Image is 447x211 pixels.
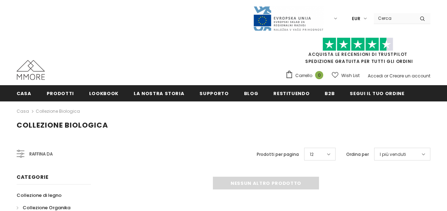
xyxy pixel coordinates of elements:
a: Accedi [368,73,383,79]
a: Javni Razpis [253,15,324,21]
span: Collezione biologica [17,120,108,130]
a: Restituendo [273,85,309,101]
a: Wish List [332,69,360,82]
span: Segui il tuo ordine [350,90,404,97]
span: I più venduti [380,151,406,158]
span: or [384,73,388,79]
span: Restituendo [273,90,309,97]
span: Collezione Organika [23,204,70,211]
span: Carrello [295,72,312,79]
img: Javni Razpis [253,6,324,31]
a: Segui il tuo ordine [350,85,404,101]
img: Fidati di Pilot Stars [323,37,393,51]
a: Creare un account [389,73,430,79]
span: Categorie [17,174,48,181]
span: supporto [199,90,228,97]
a: supporto [199,85,228,101]
a: La nostra storia [134,85,184,101]
a: Blog [244,85,259,101]
span: Raffina da [29,150,53,158]
span: Wish List [341,72,360,79]
a: Collezione biologica [36,108,80,114]
a: Acquista le recensioni di TrustPilot [308,51,407,57]
span: 12 [310,151,314,158]
span: 0 [315,71,323,79]
a: Prodotti [47,85,74,101]
a: Casa [17,85,31,101]
a: B2B [325,85,335,101]
a: Lookbook [89,85,118,101]
span: Collezione di legno [17,192,62,199]
span: B2B [325,90,335,97]
label: Ordina per [346,151,369,158]
label: Prodotti per pagina [257,151,299,158]
span: EUR [352,15,360,22]
span: La nostra storia [134,90,184,97]
img: Casi MMORE [17,60,45,80]
span: Casa [17,90,31,97]
a: Collezione di legno [17,189,62,201]
span: Lookbook [89,90,118,97]
input: Search Site [374,13,414,23]
span: Blog [244,90,259,97]
span: Prodotti [47,90,74,97]
a: Carrello 0 [285,70,327,81]
span: SPEDIZIONE GRATUITA PER TUTTI GLI ORDINI [285,41,430,64]
a: Casa [17,107,29,116]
